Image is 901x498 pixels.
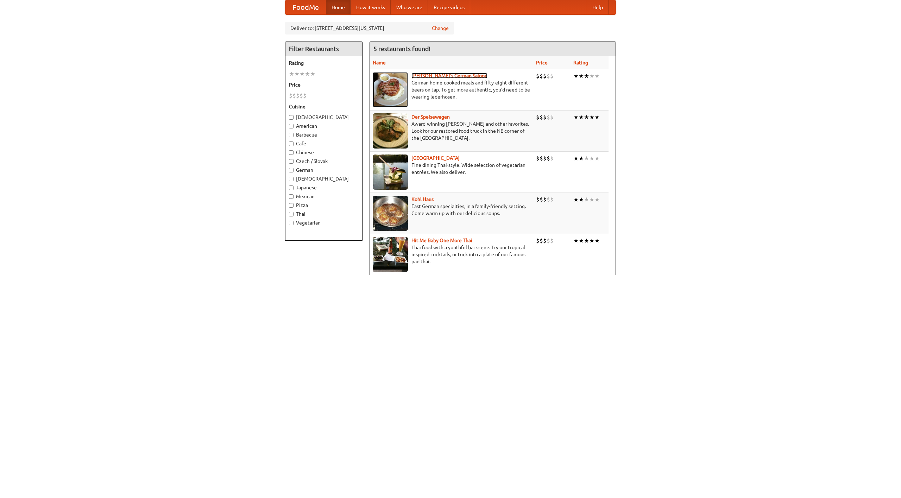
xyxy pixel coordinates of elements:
li: $ [547,196,550,203]
a: Price [536,60,548,65]
a: Hit Me Baby One More Thai [411,238,472,243]
p: Fine dining Thai-style. Wide selection of vegetarian entrées. We also deliver. [373,162,530,176]
li: ★ [579,72,584,80]
li: ★ [579,113,584,121]
input: Japanese [289,185,294,190]
li: $ [550,155,554,162]
li: $ [540,113,543,121]
li: $ [543,113,547,121]
input: Chinese [289,150,294,155]
li: ★ [584,113,589,121]
li: ★ [594,113,600,121]
li: $ [540,155,543,162]
img: babythai.jpg [373,237,408,272]
a: FoodMe [285,0,326,14]
p: East German specialties, in a family-friendly setting. Come warm up with our delicious soups. [373,203,530,217]
li: ★ [589,72,594,80]
label: Chinese [289,149,359,156]
li: $ [303,92,307,100]
li: ★ [584,196,589,203]
li: $ [296,92,300,100]
a: Name [373,60,386,65]
label: Japanese [289,184,359,191]
label: Vegetarian [289,219,359,226]
li: $ [550,113,554,121]
ng-pluralize: 5 restaurants found! [373,45,430,52]
input: Mexican [289,194,294,199]
li: $ [547,72,550,80]
a: Who we are [391,0,428,14]
a: Help [587,0,609,14]
li: $ [543,237,547,245]
a: Home [326,0,351,14]
input: Pizza [289,203,294,208]
img: satay.jpg [373,155,408,190]
input: American [289,124,294,128]
label: Barbecue [289,131,359,138]
a: [GEOGRAPHIC_DATA] [411,155,460,161]
input: Thai [289,212,294,216]
label: Mexican [289,193,359,200]
li: $ [292,92,296,100]
li: $ [550,72,554,80]
label: [DEMOGRAPHIC_DATA] [289,114,359,121]
li: ★ [310,70,315,78]
h4: Filter Restaurants [285,42,362,56]
li: ★ [573,113,579,121]
li: ★ [584,155,589,162]
li: $ [550,237,554,245]
li: ★ [589,113,594,121]
li: ★ [589,196,594,203]
a: Rating [573,60,588,65]
img: esthers.jpg [373,72,408,107]
li: $ [536,196,540,203]
li: $ [547,155,550,162]
label: German [289,166,359,174]
label: Thai [289,210,359,218]
div: Deliver to: [STREET_ADDRESS][US_STATE] [285,22,454,34]
li: $ [536,237,540,245]
label: Pizza [289,202,359,209]
li: $ [540,237,543,245]
li: $ [550,196,554,203]
li: ★ [594,237,600,245]
li: ★ [579,196,584,203]
img: kohlhaus.jpg [373,196,408,231]
li: $ [547,113,550,121]
li: ★ [305,70,310,78]
li: $ [543,196,547,203]
li: ★ [294,70,300,78]
li: ★ [589,237,594,245]
li: $ [543,155,547,162]
li: ★ [579,237,584,245]
li: ★ [573,196,579,203]
label: American [289,122,359,130]
li: ★ [573,72,579,80]
img: speisewagen.jpg [373,113,408,149]
a: Der Speisewagen [411,114,450,120]
li: ★ [573,237,579,245]
a: [PERSON_NAME]'s German Saloon [411,73,487,78]
a: Kohl Haus [411,196,434,202]
li: $ [540,196,543,203]
h5: Cuisine [289,103,359,110]
h5: Rating [289,59,359,67]
li: $ [536,72,540,80]
label: [DEMOGRAPHIC_DATA] [289,175,359,182]
input: [DEMOGRAPHIC_DATA] [289,115,294,120]
input: Barbecue [289,133,294,137]
li: $ [540,72,543,80]
li: $ [289,92,292,100]
li: ★ [289,70,294,78]
h5: Price [289,81,359,88]
li: $ [536,113,540,121]
label: Cafe [289,140,359,147]
li: ★ [589,155,594,162]
input: [DEMOGRAPHIC_DATA] [289,177,294,181]
a: Change [432,25,449,32]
